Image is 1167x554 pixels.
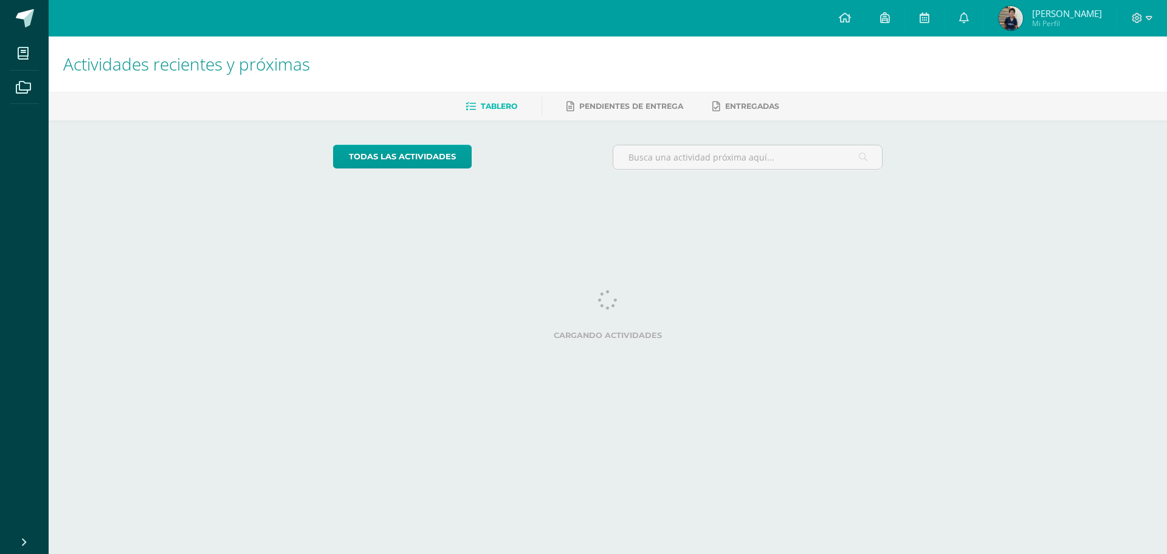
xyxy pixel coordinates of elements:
span: Actividades recientes y próximas [63,52,310,75]
a: Tablero [466,97,517,116]
span: Entregadas [725,102,779,111]
a: Entregadas [712,97,779,116]
a: Pendientes de entrega [566,97,683,116]
span: Tablero [481,102,517,111]
span: Pendientes de entrega [579,102,683,111]
a: todas las Actividades [333,145,472,168]
span: [PERSON_NAME] [1032,7,1102,19]
span: Mi Perfil [1032,18,1102,29]
input: Busca una actividad próxima aquí... [613,145,883,169]
label: Cargando actividades [333,331,883,340]
img: 1535c0312ae203c30d44d59aa01203f9.png [999,6,1023,30]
